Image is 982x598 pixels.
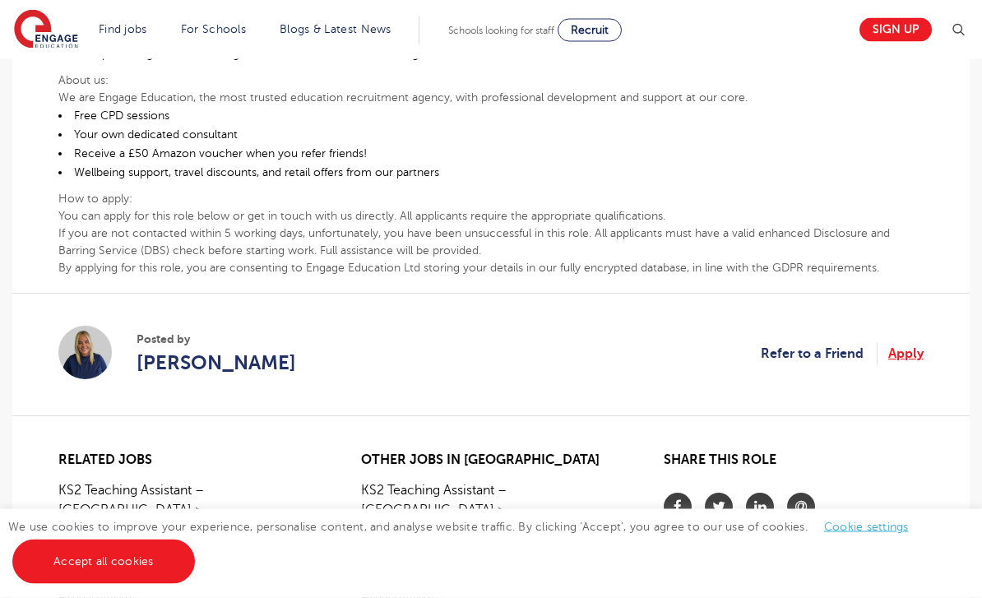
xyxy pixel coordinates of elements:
a: Accept all cookies [12,540,195,584]
img: Engage Education [14,10,78,51]
p: You can apply for this role below or get in touch with us directly. All applicants require the ap... [58,208,924,225]
a: Recruit [558,19,622,42]
span: Recruit [571,24,609,36]
a: Blogs & Latest News [280,23,391,35]
b: How to apply: [58,193,132,206]
a: [PERSON_NAME] [137,349,296,378]
span: Schools looking for staff [448,25,554,36]
a: Cookie settings [824,521,909,533]
a: KS2 Teaching Assistant – [GEOGRAPHIC_DATA] >Extra information [361,481,621,535]
b: About us: [58,75,109,87]
h2: Related jobs [58,453,318,469]
p: If you are not contacted within 5 working days, unfortunately, you have been unsuccessful in this... [58,225,924,260]
p: By applying for this role, you are consenting to Engage Education Ltd storing your details in our... [58,260,924,277]
a: Sign up [859,18,932,42]
li: Wellbeing support, travel discounts, and retail offers from our partners [58,164,924,183]
h2: Other jobs in [GEOGRAPHIC_DATA] [361,453,621,469]
a: Apply [888,344,924,365]
a: For Schools [181,23,246,35]
span: Posted by [137,331,296,349]
a: Refer to a Friend [761,344,878,365]
span: We use cookies to improve your experience, personalise content, and analyse website traffic. By c... [8,521,925,568]
li: Free CPD sessions [58,107,924,126]
li: Receive a £50 Amazon voucher when you refer friends! [58,145,924,164]
a: Find jobs [99,23,147,35]
a: KS2 Teaching Assistant – [GEOGRAPHIC_DATA] >Extra information [58,481,318,535]
li: Your own dedicated consultant [58,126,924,145]
p: We are Engage Education, the most trusted education recruitment agency, with professional develop... [58,90,924,107]
h2: Share this role [664,453,924,477]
